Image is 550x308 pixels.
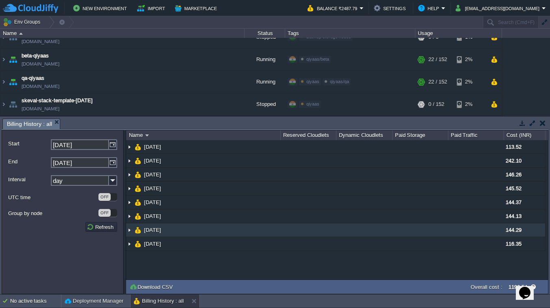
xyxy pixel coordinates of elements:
[126,223,133,237] img: AMDAwAAAACH5BAEAAAAALAAAAAABAAEAAAICRAEAOw==
[22,74,44,82] a: qa-qiyaas
[126,182,133,195] img: AMDAwAAAACH5BAEAAAAALAAAAAABAAEAAAICRAEAOw==
[3,16,43,28] button: Env Groups
[22,82,59,90] a: [DOMAIN_NAME]
[0,48,7,70] img: AMDAwAAAACH5BAEAAAAALAAAAAABAAEAAAICRAEAOw==
[428,93,444,115] div: 0 / 152
[330,79,349,84] span: qiyaas/qa
[337,130,392,140] div: Dynamic Cloudlets
[143,143,162,150] a: [DATE]
[286,29,415,38] div: Tags
[145,134,149,136] img: AMDAwAAAACH5BAEAAAAALAAAAAABAAEAAAICRAEAOw==
[10,295,61,308] div: No active tasks
[143,199,162,206] a: [DATE]
[308,3,360,13] button: Balance ₹2487.79
[135,182,141,195] img: AMDAwAAAACH5BAEAAAAALAAAAAABAAEAAAICRAEAOw==
[22,52,49,60] a: beta-qiyaas
[506,158,522,164] span: 242.10
[22,105,59,113] a: [DOMAIN_NAME]
[137,3,168,13] button: Import
[457,93,483,115] div: 2%
[126,196,133,209] img: AMDAwAAAACH5BAEAAAAALAAAAAABAAEAAAICRAEAOw==
[504,130,545,140] div: Cost (INR)
[126,209,133,223] img: AMDAwAAAACH5BAEAAAAALAAAAAABAAEAAAICRAEAOw==
[506,172,522,178] span: 146.26
[281,130,336,140] div: Reserved Cloudlets
[393,130,448,140] div: Paid Storage
[8,193,98,202] label: UTC time
[457,71,483,93] div: 2%
[143,171,162,178] a: [DATE]
[244,48,285,70] div: Running
[306,57,329,62] span: qiyaas/beta
[0,93,7,115] img: AMDAwAAAACH5BAEAAAAALAAAAAABAAEAAAICRAEAOw==
[244,93,285,115] div: Stopped
[374,3,408,13] button: Settings
[506,144,522,150] span: 113.52
[449,130,504,140] div: Paid Traffic
[416,29,502,38] div: Usage
[22,37,59,46] span: [DOMAIN_NAME]
[457,48,483,70] div: 2%
[245,29,285,38] div: Status
[418,3,441,13] button: Help
[135,168,141,181] img: AMDAwAAAACH5BAEAAAAALAAAAAABAAEAAAICRAEAOw==
[506,213,522,219] span: 144.13
[129,283,175,290] button: Download CSV
[143,213,162,220] a: [DATE]
[87,223,116,231] button: Refresh
[3,3,58,13] img: CloudJiffy
[506,199,522,205] span: 144.37
[135,140,141,154] img: AMDAwAAAACH5BAEAAAAALAAAAAABAAEAAAICRAEAOw==
[175,3,219,13] button: Marketplace
[126,168,133,181] img: AMDAwAAAACH5BAEAAAAALAAAAAABAAEAAAICRAEAOw==
[8,175,50,184] label: Interval
[98,193,111,201] div: OFF
[306,79,319,84] span: qiyaas
[516,275,542,300] iframe: chat widget
[8,139,50,148] label: Start
[65,297,123,305] button: Deployment Manager
[509,284,527,290] label: 1196.54
[306,101,319,106] span: qiyaas
[1,29,244,38] div: Name
[143,185,162,192] a: [DATE]
[22,60,59,68] a: [DOMAIN_NAME]
[8,209,98,218] label: Group by node
[7,71,19,93] img: AMDAwAAAACH5BAEAAAAALAAAAAABAAEAAAICRAEAOw==
[506,185,522,191] span: 145.52
[143,240,162,247] a: [DATE]
[244,71,285,93] div: Running
[456,3,542,13] button: [EMAIL_ADDRESS][DOMAIN_NAME]
[73,3,129,13] button: New Environment
[22,97,93,105] a: skeval-stack-template-[DATE]
[135,154,141,167] img: AMDAwAAAACH5BAEAAAAALAAAAAABAAEAAAICRAEAOw==
[7,93,19,115] img: AMDAwAAAACH5BAEAAAAALAAAAAABAAEAAAICRAEAOw==
[143,157,162,164] a: [DATE]
[8,157,50,166] label: End
[126,140,133,154] img: AMDAwAAAACH5BAEAAAAALAAAAAABAAEAAAICRAEAOw==
[7,119,52,129] span: Billing History : all
[428,48,447,70] div: 22 / 152
[506,227,522,233] span: 144.29
[506,241,522,247] span: 116.35
[143,227,162,233] a: [DATE]
[428,71,447,93] div: 22 / 152
[7,48,19,70] img: AMDAwAAAACH5BAEAAAAALAAAAAABAAEAAAICRAEAOw==
[135,237,141,251] img: AMDAwAAAACH5BAEAAAAALAAAAAABAAEAAAICRAEAOw==
[126,154,133,167] img: AMDAwAAAACH5BAEAAAAALAAAAAABAAEAAAICRAEAOw==
[127,130,280,140] div: Name
[19,33,23,35] img: AMDAwAAAACH5BAEAAAAALAAAAAABAAEAAAICRAEAOw==
[135,223,141,237] img: AMDAwAAAACH5BAEAAAAALAAAAAABAAEAAAICRAEAOw==
[135,196,141,209] img: AMDAwAAAACH5BAEAAAAALAAAAAABAAEAAAICRAEAOw==
[0,71,7,93] img: AMDAwAAAACH5BAEAAAAALAAAAAABAAEAAAICRAEAOw==
[98,209,111,217] div: OFF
